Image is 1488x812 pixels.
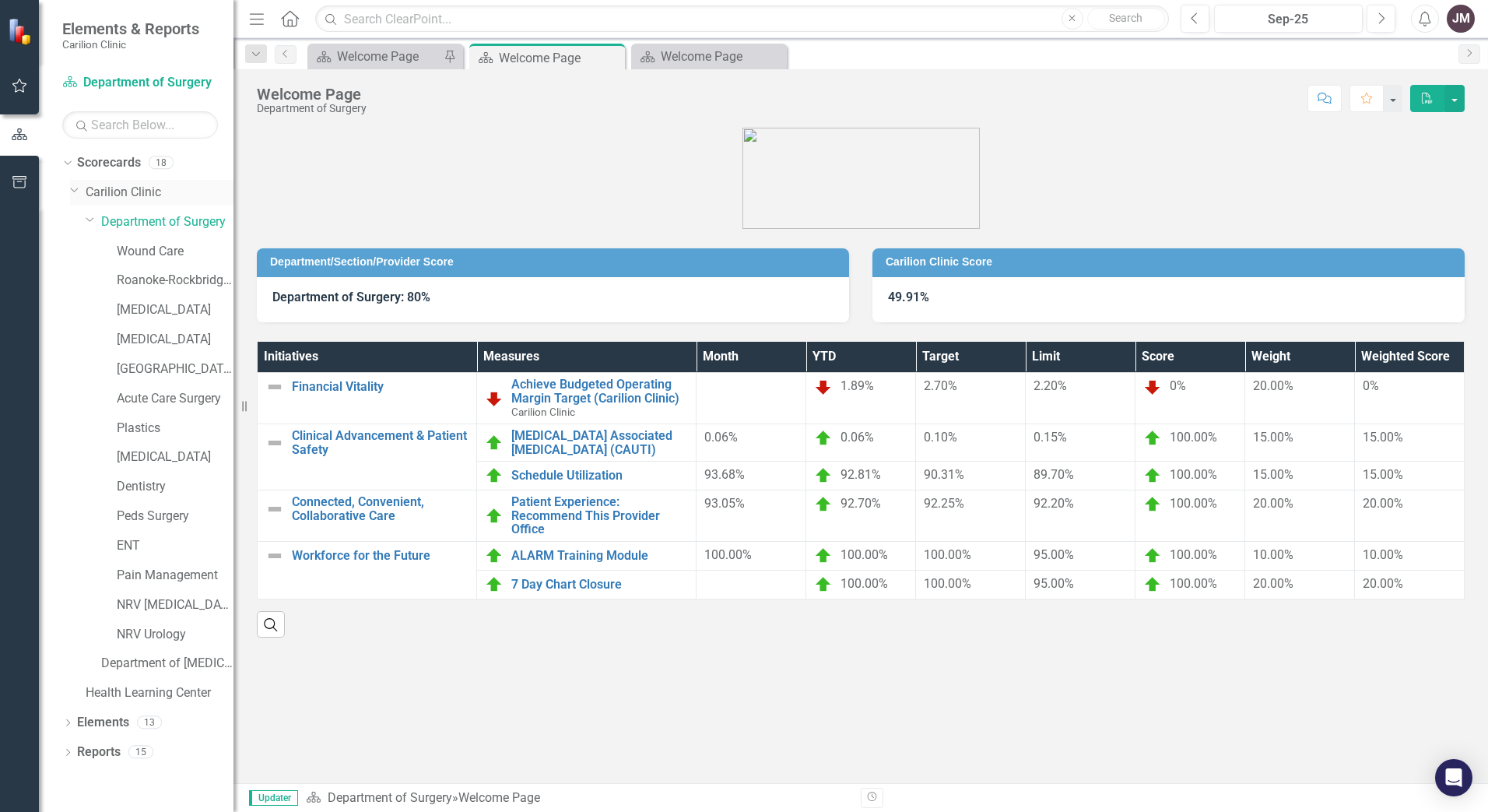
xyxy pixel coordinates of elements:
[1435,759,1472,796] div: Open Intercom Messenger
[511,406,575,418] span: Carilion Clinic
[511,469,688,483] a: Schedule Utilization
[62,38,199,51] small: Carilion Clinic
[814,547,833,565] img: On Target
[814,495,833,514] img: On Target
[117,390,233,408] a: Acute Care Surgery
[841,547,888,562] span: 100.00%
[1363,430,1403,445] span: 15.00%
[1170,496,1217,511] span: 100.00%
[841,378,874,393] span: 1.89%
[841,467,881,482] span: 92.81%
[128,746,153,759] div: 15
[117,420,233,438] a: Plastics
[117,448,233,466] a: [MEDICAL_DATA]
[1034,467,1074,482] span: 89.70%
[117,537,233,555] a: ENT
[62,74,218,92] a: Department of Surgery
[1363,378,1379,393] span: 0%
[117,596,233,614] a: NRV [MEDICAL_DATA]
[704,430,738,445] span: 0.06%
[258,424,477,490] td: Double-Click to Edit Right Click for Context Menu
[485,434,504,452] img: On Target
[477,373,697,424] td: Double-Click to Edit Right Click for Context Menu
[1170,430,1217,445] span: 100.00%
[311,47,440,66] a: Welcome Page
[511,578,688,592] a: 7 Day Chart Closure
[1143,495,1162,514] img: On Target
[62,19,199,38] span: Elements & Reports
[511,495,688,536] a: Patient Experience: Recommend This Provider Office
[924,430,957,445] span: 0.10%
[477,462,697,490] td: Double-Click to Edit Right Click for Context Menu
[328,790,452,805] a: Department of Surgery
[117,478,233,496] a: Dentistry
[888,290,929,304] strong: 49.91%
[1253,576,1293,591] span: 20.00%
[841,430,874,445] span: 0.06%
[117,360,233,378] a: [GEOGRAPHIC_DATA]
[704,467,745,482] span: 93.68%
[315,5,1169,33] input: Search ClearPoint...
[814,575,833,594] img: On Target
[1220,10,1357,29] div: Sep-25
[477,570,697,599] td: Double-Click to Edit Right Click for Context Menu
[1170,378,1186,393] span: 0%
[86,184,233,202] a: Carilion Clinic
[1253,496,1293,511] span: 20.00%
[77,154,141,172] a: Scorecards
[635,47,783,66] a: Welcome Page
[1034,430,1067,445] span: 0.15%
[511,549,688,563] a: ALARM Training Module
[292,495,469,522] a: Connected, Convenient, Collaborative Care
[1143,429,1162,448] img: On Target
[257,86,367,103] div: Welcome Page
[499,48,621,68] div: Welcome Page
[485,575,504,594] img: On Target
[704,547,752,562] span: 100.00%
[306,789,849,807] div: »
[137,716,162,729] div: 13
[841,496,881,511] span: 92.70%
[1034,378,1067,393] span: 2.20%
[258,490,477,542] td: Double-Click to Edit Right Click for Context Menu
[458,790,540,805] div: Welcome Page
[1363,576,1403,591] span: 20.00%
[1170,547,1217,562] span: 100.00%
[292,429,469,456] a: Clinical Advancement & Patient Safety
[265,378,284,396] img: Not Defined
[257,103,367,114] div: Department of Surgery
[477,424,697,462] td: Double-Click to Edit Right Click for Context Menu
[8,18,35,45] img: ClearPoint Strategy
[1109,12,1142,24] span: Search
[117,243,233,261] a: Wound Care
[1253,547,1293,562] span: 10.00%
[814,466,833,485] img: On Target
[101,213,233,231] a: Department of Surgery
[249,790,298,806] span: Updater
[1143,575,1162,594] img: On Target
[337,47,440,66] div: Welcome Page
[924,496,964,511] span: 92.25%
[477,541,697,570] td: Double-Click to Edit Right Click for Context Menu
[258,541,477,599] td: Double-Click to Edit Right Click for Context Menu
[117,508,233,526] a: Peds Surgery
[477,490,697,542] td: Double-Click to Edit Right Click for Context Menu
[77,714,129,732] a: Elements
[1363,496,1403,511] span: 20.00%
[1447,5,1475,33] button: JM
[1143,547,1162,565] img: On Target
[1253,378,1293,393] span: 20.00%
[661,47,783,66] div: Welcome Page
[272,290,430,304] strong: Department of Surgery: 80%
[485,466,504,485] img: On Target
[86,684,233,702] a: Health Learning Center
[485,389,504,408] img: Below Plan
[1363,547,1403,562] span: 10.00%
[485,507,504,526] img: On Target
[814,429,833,448] img: On Target
[742,128,980,229] img: carilion%20clinic%20logo%202.0.png
[117,301,233,319] a: [MEDICAL_DATA]
[511,378,688,405] a: Achieve Budgeted Operating Margin Target (Carilion Clinic)
[258,373,477,424] td: Double-Click to Edit Right Click for Context Menu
